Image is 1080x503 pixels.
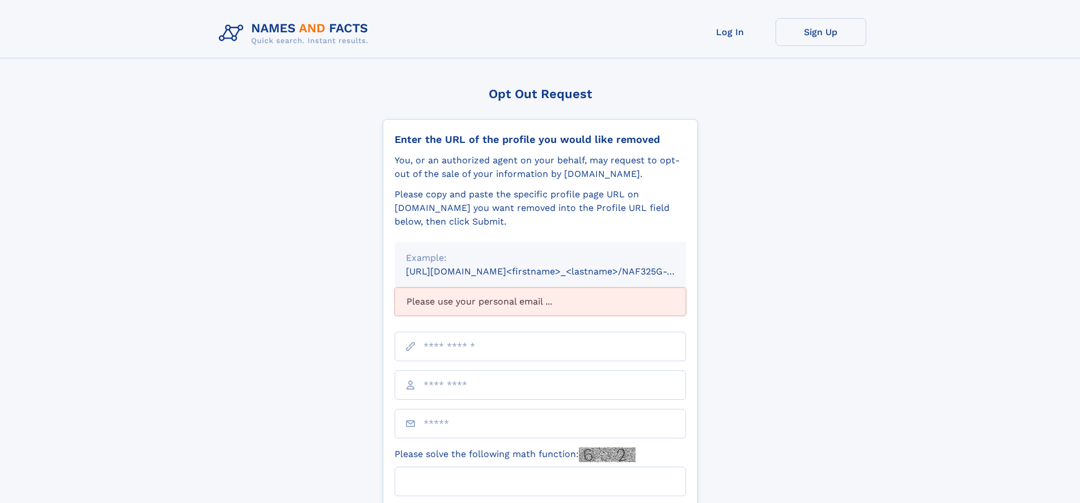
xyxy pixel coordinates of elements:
img: Logo Names and Facts [214,18,378,49]
label: Please solve the following math function: [395,447,636,462]
div: Enter the URL of the profile you would like removed [395,133,686,146]
div: You, or an authorized agent on your behalf, may request to opt-out of the sale of your informatio... [395,154,686,181]
div: Opt Out Request [383,87,698,101]
div: Please copy and paste the specific profile page URL on [DOMAIN_NAME] you want removed into the Pr... [395,188,686,229]
a: Sign Up [776,18,866,46]
div: Please use your personal email ... [395,288,686,316]
div: Example: [406,251,675,265]
a: Log In [685,18,776,46]
small: [URL][DOMAIN_NAME]<firstname>_<lastname>/NAF325G-xxxxxxxx [406,266,708,277]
